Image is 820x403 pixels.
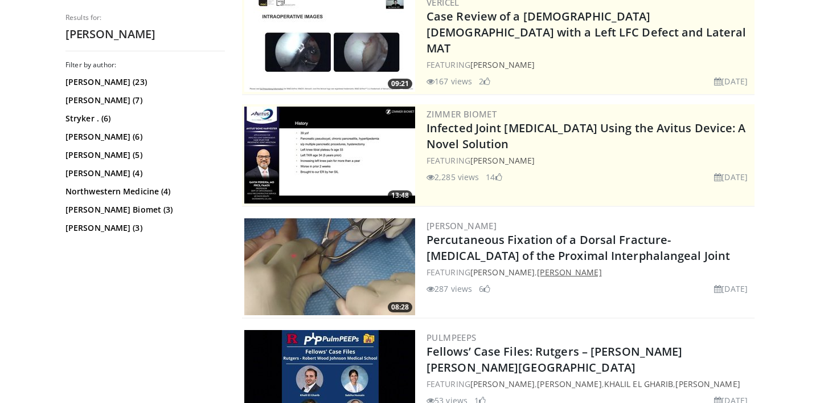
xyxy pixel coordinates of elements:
h3: Filter by author: [65,60,225,70]
a: [PERSON_NAME] [675,378,740,389]
a: [PERSON_NAME] Biomet (3) [65,204,222,215]
li: [DATE] [714,283,748,295]
a: [PERSON_NAME] [470,155,535,166]
span: 13:48 [388,190,412,201]
li: 2,285 views [427,171,479,183]
div: FEATURING [427,154,752,166]
a: [PERSON_NAME] [470,59,535,70]
li: 14 [486,171,502,183]
a: [PERSON_NAME] [537,378,601,389]
a: [PERSON_NAME] [537,267,601,278]
div: FEATURING , , , [427,378,752,390]
li: [DATE] [714,171,748,183]
a: [PERSON_NAME] (4) [65,168,222,179]
div: FEATURING , [427,266,752,278]
img: 6109daf6-8797-4a77-88a1-edd099c0a9a9.300x170_q85_crop-smart_upscale.jpg [244,107,415,203]
a: [PERSON_NAME] (5) [65,149,222,161]
a: [PERSON_NAME] (6) [65,131,222,143]
span: 09:21 [388,79,412,89]
a: [PERSON_NAME] [470,267,535,278]
li: 167 views [427,75,472,87]
p: Results for: [65,13,225,22]
a: Percutaneous Fixation of a Dorsal Fracture-[MEDICAL_DATA] of the Proximal Interphalangeal Joint [427,232,730,263]
li: 287 views [427,283,472,295]
li: 2 [479,75,490,87]
h2: [PERSON_NAME] [65,27,225,42]
a: 13:48 [244,107,415,203]
a: [PERSON_NAME] (23) [65,76,222,88]
a: Infected Joint [MEDICAL_DATA] Using the Avitus Device: A Novel Solution [427,120,746,152]
a: Khalil El Gharib [604,378,674,389]
a: Stryker . (6) [65,113,222,124]
a: [PERSON_NAME] (7) [65,95,222,106]
a: 08:28 [244,218,415,315]
li: 6 [479,283,490,295]
a: PulmPEEPs [427,332,477,343]
a: Zimmer Biomet [427,108,497,120]
span: 08:28 [388,302,412,312]
a: Fellows’ Case Files: Rutgers – [PERSON_NAME] [PERSON_NAME][GEOGRAPHIC_DATA] [427,344,682,375]
a: Northwestern Medicine (4) [65,186,222,197]
img: 0db5d139-5883-4fc9-8395-9594607a112a.300x170_q85_crop-smart_upscale.jpg [244,218,415,315]
a: Case Review of a [DEMOGRAPHIC_DATA] [DEMOGRAPHIC_DATA] with a Left LFC Defect and Lateral MAT [427,9,746,56]
div: FEATURING [427,59,752,71]
a: [PERSON_NAME] (3) [65,222,222,234]
li: [DATE] [714,75,748,87]
a: [PERSON_NAME] [427,220,497,231]
a: [PERSON_NAME] [470,378,535,389]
